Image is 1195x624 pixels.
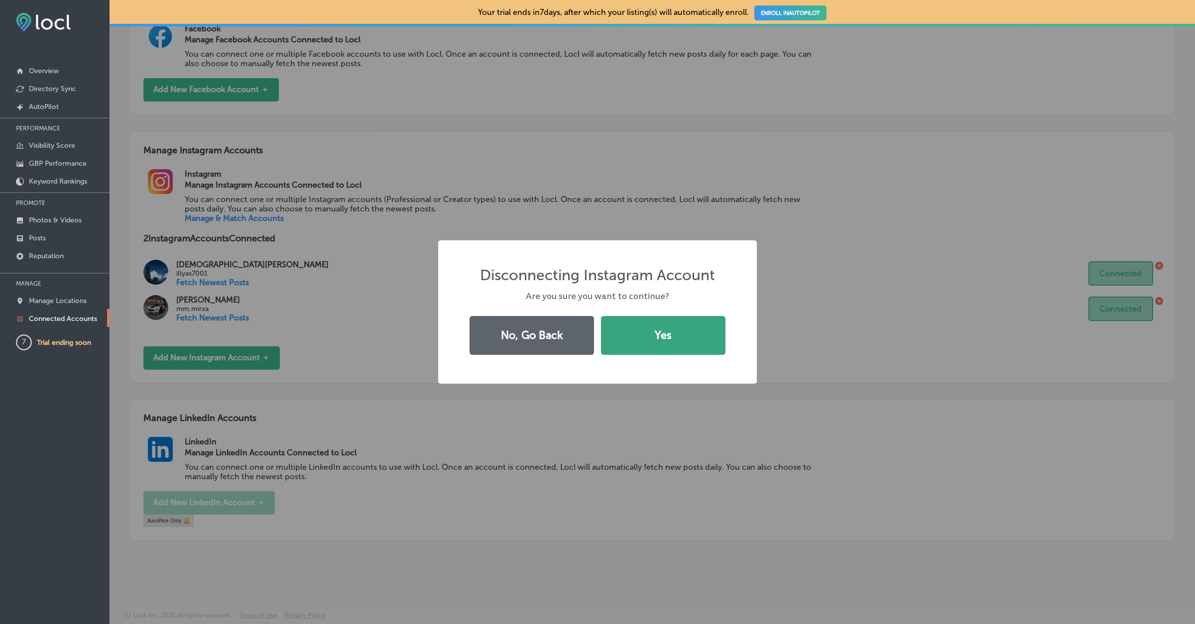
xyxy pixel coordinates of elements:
[29,252,64,260] p: Reputation
[29,177,87,186] p: Keyword Rankings
[29,141,75,150] p: Visibility Score
[480,266,715,284] h2: Disconnecting Instagram Account
[29,103,59,111] p: AutoPilot
[29,216,82,224] p: Photos & Videos
[754,5,827,20] a: ENROLL INAUTOPILOT
[29,297,87,305] p: Manage Locations
[22,337,26,346] text: 7
[478,7,827,17] p: Your trial ends in 7 days, after which your listing(s) will automatically enroll.
[29,159,87,168] p: GBP Performance
[29,67,59,75] p: Overview
[37,338,91,347] p: Trial ending soon
[464,290,731,303] div: Are you sure you want to continue?
[29,85,76,93] p: Directory Sync
[470,316,594,355] button: No, Go Back
[29,314,97,323] p: Connected Accounts
[601,316,725,355] button: Yes
[29,234,46,242] p: Posts
[16,13,71,31] img: fda3e92497d09a02dc62c9cd864e3231.png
